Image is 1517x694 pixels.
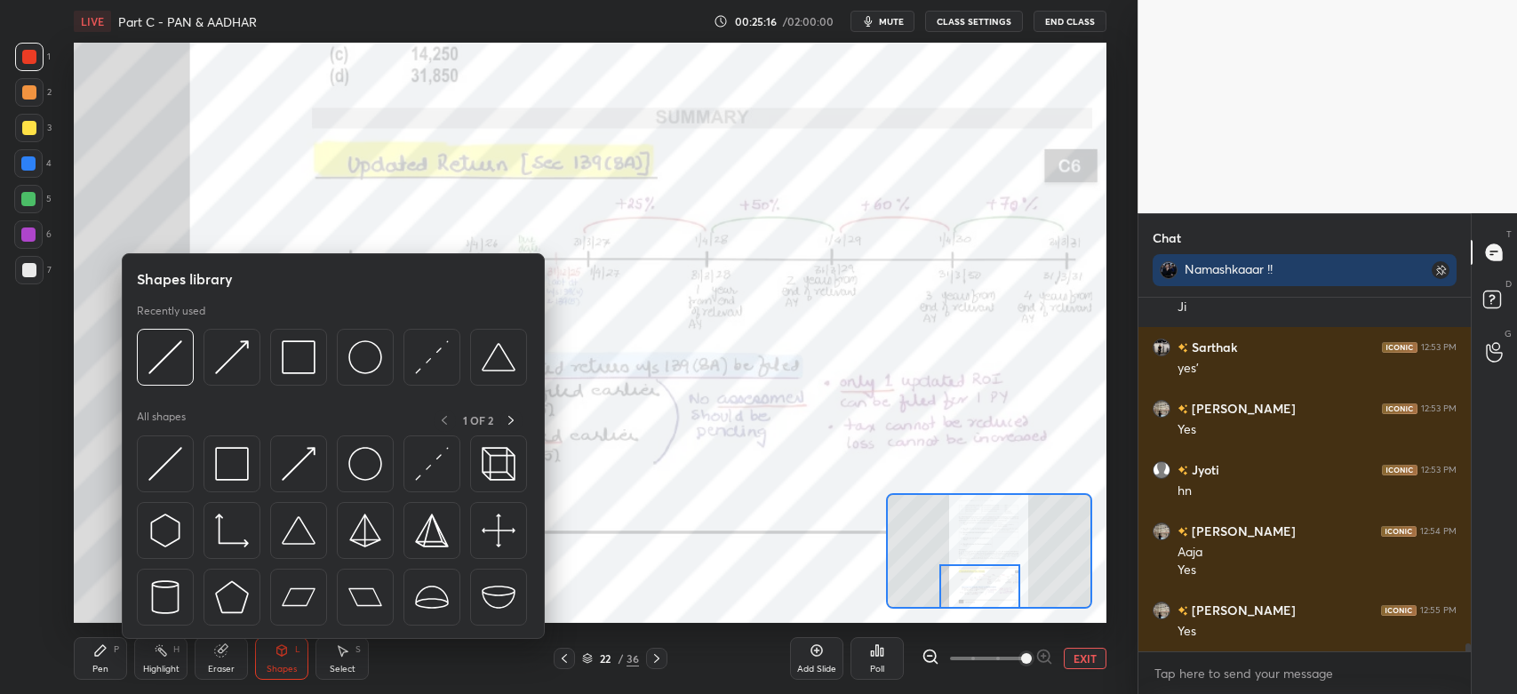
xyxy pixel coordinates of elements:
[1138,214,1195,261] p: Chat
[1178,483,1457,500] div: hn
[215,447,249,481] img: svg+xml;charset=utf-8,%3Csvg%20xmlns%3D%22http%3A%2F%2Fwww.w3.org%2F2000%2Fsvg%22%20width%3D%2234...
[1064,648,1106,669] button: EXIT
[208,665,235,674] div: Eraser
[415,447,449,481] img: svg+xml;charset=utf-8,%3Csvg%20xmlns%3D%22http%3A%2F%2Fwww.w3.org%2F2000%2Fsvg%22%20width%3D%2230...
[1178,544,1457,562] div: Aaja
[173,645,180,654] div: H
[1420,605,1457,616] div: 12:55 PM
[1160,261,1178,279] img: 3ecc4a16164f415e9c6631d6952294ad.jpg
[1178,421,1457,439] div: Yes
[1505,327,1512,340] p: G
[797,665,836,674] div: Add Slide
[330,665,355,674] div: Select
[618,653,623,664] div: /
[148,514,182,547] img: svg+xml;charset=utf-8,%3Csvg%20xmlns%3D%22http%3A%2F%2Fwww.w3.org%2F2000%2Fsvg%22%20width%3D%2230...
[1178,404,1188,414] img: no-rating-badge.077c3623.svg
[114,645,119,654] div: P
[870,665,884,674] div: Poll
[482,580,515,614] img: svg+xml;charset=utf-8,%3Csvg%20xmlns%3D%22http%3A%2F%2Fwww.w3.org%2F2000%2Fsvg%22%20width%3D%2238...
[1188,522,1296,540] h6: [PERSON_NAME]
[1178,360,1457,378] div: yes'
[415,340,449,374] img: svg+xml;charset=utf-8,%3Csvg%20xmlns%3D%22http%3A%2F%2Fwww.w3.org%2F2000%2Fsvg%22%20width%3D%2230...
[1185,261,1393,277] div: Namashkaaar !!
[1381,526,1417,537] img: iconic-dark.1390631f.png
[14,149,52,178] div: 4
[1178,343,1188,353] img: no-rating-badge.077c3623.svg
[348,514,382,547] img: svg+xml;charset=utf-8,%3Csvg%20xmlns%3D%22http%3A%2F%2Fwww.w3.org%2F2000%2Fsvg%22%20width%3D%2234...
[1188,399,1296,418] h6: [PERSON_NAME]
[295,645,300,654] div: L
[143,665,180,674] div: Highlight
[267,665,297,674] div: Shapes
[879,15,904,28] span: mute
[482,447,515,481] img: svg+xml;charset=utf-8,%3Csvg%20xmlns%3D%22http%3A%2F%2Fwww.w3.org%2F2000%2Fsvg%22%20width%3D%2235...
[596,653,614,664] div: 22
[15,256,52,284] div: 7
[1382,465,1417,475] img: iconic-dark.1390631f.png
[1153,461,1170,479] img: default.png
[348,340,382,374] img: svg+xml;charset=utf-8,%3Csvg%20xmlns%3D%22http%3A%2F%2Fwww.w3.org%2F2000%2Fsvg%22%20width%3D%2236...
[1421,342,1457,353] div: 12:53 PM
[348,447,382,481] img: svg+xml;charset=utf-8,%3Csvg%20xmlns%3D%22http%3A%2F%2Fwww.w3.org%2F2000%2Fsvg%22%20width%3D%2236...
[14,220,52,249] div: 6
[1178,606,1188,616] img: no-rating-badge.077c3623.svg
[215,580,249,614] img: svg+xml;charset=utf-8,%3Csvg%20xmlns%3D%22http%3A%2F%2Fwww.w3.org%2F2000%2Fsvg%22%20width%3D%2234...
[1138,298,1471,651] div: grid
[282,514,315,547] img: svg+xml;charset=utf-8,%3Csvg%20xmlns%3D%22http%3A%2F%2Fwww.w3.org%2F2000%2Fsvg%22%20width%3D%2238...
[1153,602,1170,619] img: f38e0d48d3da455eb587ff506802c407.jpg
[1034,11,1106,32] button: End Class
[348,580,382,614] img: svg+xml;charset=utf-8,%3Csvg%20xmlns%3D%22http%3A%2F%2Fwww.w3.org%2F2000%2Fsvg%22%20width%3D%2244...
[1421,465,1457,475] div: 12:53 PM
[1188,460,1219,479] h6: Jyoti
[1153,522,1170,540] img: f38e0d48d3da455eb587ff506802c407.jpg
[148,447,182,481] img: svg+xml;charset=utf-8,%3Csvg%20xmlns%3D%22http%3A%2F%2Fwww.w3.org%2F2000%2Fsvg%22%20width%3D%2230...
[1178,466,1188,475] img: no-rating-badge.077c3623.svg
[482,340,515,374] img: svg+xml;charset=utf-8,%3Csvg%20xmlns%3D%22http%3A%2F%2Fwww.w3.org%2F2000%2Fsvg%22%20width%3D%2238...
[1178,562,1457,579] div: Yes
[282,447,315,481] img: svg+xml;charset=utf-8,%3Csvg%20xmlns%3D%22http%3A%2F%2Fwww.w3.org%2F2000%2Fsvg%22%20width%3D%2230...
[850,11,914,32] button: mute
[14,185,52,213] div: 5
[215,340,249,374] img: svg+xml;charset=utf-8,%3Csvg%20xmlns%3D%22http%3A%2F%2Fwww.w3.org%2F2000%2Fsvg%22%20width%3D%2230...
[1188,338,1237,356] h6: Sarthak
[1153,339,1170,356] img: 9af7570a1e0142c1b1b4d89784adeb2c.jpg
[355,645,361,654] div: S
[15,43,51,71] div: 1
[148,340,182,374] img: svg+xml;charset=utf-8,%3Csvg%20xmlns%3D%22http%3A%2F%2Fwww.w3.org%2F2000%2Fsvg%22%20width%3D%2230...
[925,11,1023,32] button: CLASS SETTINGS
[482,514,515,547] img: svg+xml;charset=utf-8,%3Csvg%20xmlns%3D%22http%3A%2F%2Fwww.w3.org%2F2000%2Fsvg%22%20width%3D%2240...
[15,114,52,142] div: 3
[463,413,493,427] p: 1 OF 2
[92,665,108,674] div: Pen
[1382,403,1417,414] img: iconic-dark.1390631f.png
[148,580,182,614] img: svg+xml;charset=utf-8,%3Csvg%20xmlns%3D%22http%3A%2F%2Fwww.w3.org%2F2000%2Fsvg%22%20width%3D%2228...
[137,410,186,432] p: All shapes
[1420,526,1457,537] div: 12:54 PM
[627,650,639,666] div: 36
[74,11,111,32] div: LIVE
[1506,227,1512,241] p: T
[1153,400,1170,418] img: f38e0d48d3da455eb587ff506802c407.jpg
[215,514,249,547] img: svg+xml;charset=utf-8,%3Csvg%20xmlns%3D%22http%3A%2F%2Fwww.w3.org%2F2000%2Fsvg%22%20width%3D%2233...
[1178,527,1188,537] img: no-rating-badge.077c3623.svg
[1421,403,1457,414] div: 12:53 PM
[1382,342,1417,353] img: iconic-dark.1390631f.png
[282,340,315,374] img: svg+xml;charset=utf-8,%3Csvg%20xmlns%3D%22http%3A%2F%2Fwww.w3.org%2F2000%2Fsvg%22%20width%3D%2234...
[1505,277,1512,291] p: D
[137,304,205,318] p: Recently used
[1178,299,1457,316] div: Ji
[1188,601,1296,619] h6: [PERSON_NAME]
[15,78,52,107] div: 2
[118,13,257,30] h4: Part C - PAN & AADHAR
[1381,605,1417,616] img: iconic-dark.1390631f.png
[137,268,233,290] h5: Shapes library
[282,580,315,614] img: svg+xml;charset=utf-8,%3Csvg%20xmlns%3D%22http%3A%2F%2Fwww.w3.org%2F2000%2Fsvg%22%20width%3D%2244...
[1178,623,1457,641] div: Yes
[415,514,449,547] img: svg+xml;charset=utf-8,%3Csvg%20xmlns%3D%22http%3A%2F%2Fwww.w3.org%2F2000%2Fsvg%22%20width%3D%2234...
[415,580,449,614] img: svg+xml;charset=utf-8,%3Csvg%20xmlns%3D%22http%3A%2F%2Fwww.w3.org%2F2000%2Fsvg%22%20width%3D%2238...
